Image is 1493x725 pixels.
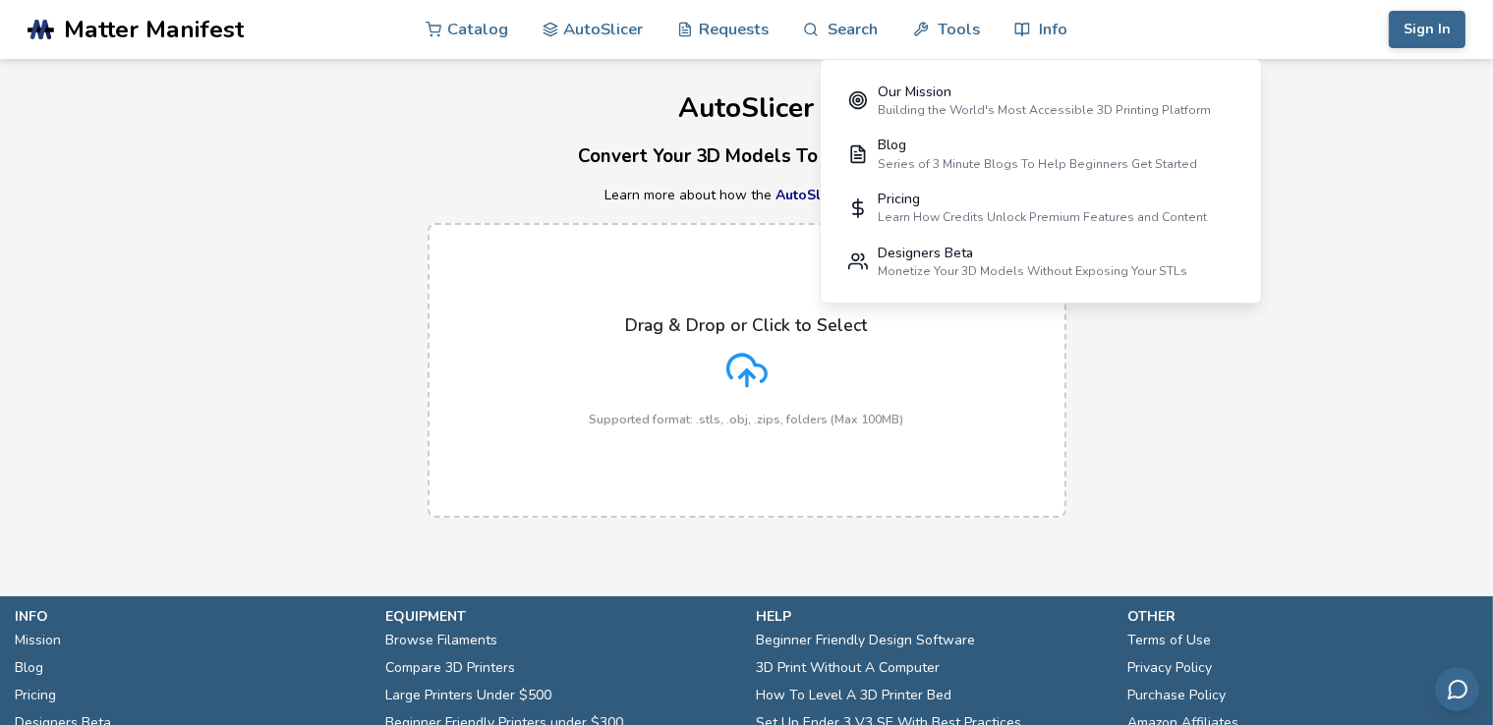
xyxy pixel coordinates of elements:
a: Beginner Friendly Design Software [757,627,976,654]
a: Purchase Policy [1127,682,1226,709]
div: Series of 3 Minute Blogs To Help Beginners Get Started [878,157,1197,171]
a: Our MissionBuilding the World's Most Accessible 3D Printing Platform [834,74,1247,128]
a: Large Printers Under $500 [385,682,551,709]
p: Supported format: .stls, .obj, .zips, folders (Max 100MB) [590,413,904,426]
a: Mission [15,627,61,654]
p: info [15,606,366,627]
span: Matter Manifest [64,16,244,43]
p: equipment [385,606,736,627]
a: AutoSlicer [776,186,846,204]
a: Designers BetaMonetize Your 3D Models Without Exposing Your STLs [834,235,1247,289]
button: Sign In [1389,11,1465,48]
a: Pricing [15,682,56,709]
a: Browse Filaments [385,627,497,654]
a: 3D Print Without A Computer [757,654,941,682]
div: Learn How Credits Unlock Premium Features and Content [878,210,1207,224]
div: Monetize Your 3D Models Without Exposing Your STLs [878,264,1187,278]
div: Pricing [878,192,1207,207]
div: Our Mission [878,84,1211,100]
a: Blog [15,654,43,682]
p: other [1127,606,1478,627]
div: Designers Beta [878,246,1187,261]
a: How To Level A 3D Printer Bed [757,682,952,709]
a: Privacy Policy [1127,654,1212,682]
a: Terms of Use [1127,627,1211,654]
p: Drag & Drop or Click to Select [626,315,868,335]
a: Compare 3D Printers [385,654,515,682]
a: BlogSeries of 3 Minute Blogs To Help Beginners Get Started [834,128,1247,182]
p: help [757,606,1108,627]
a: PricingLearn How Credits Unlock Premium Features and Content [834,181,1247,235]
div: Blog [878,138,1197,153]
button: Send feedback via email [1435,667,1479,711]
div: Building the World's Most Accessible 3D Printing Platform [878,103,1211,117]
